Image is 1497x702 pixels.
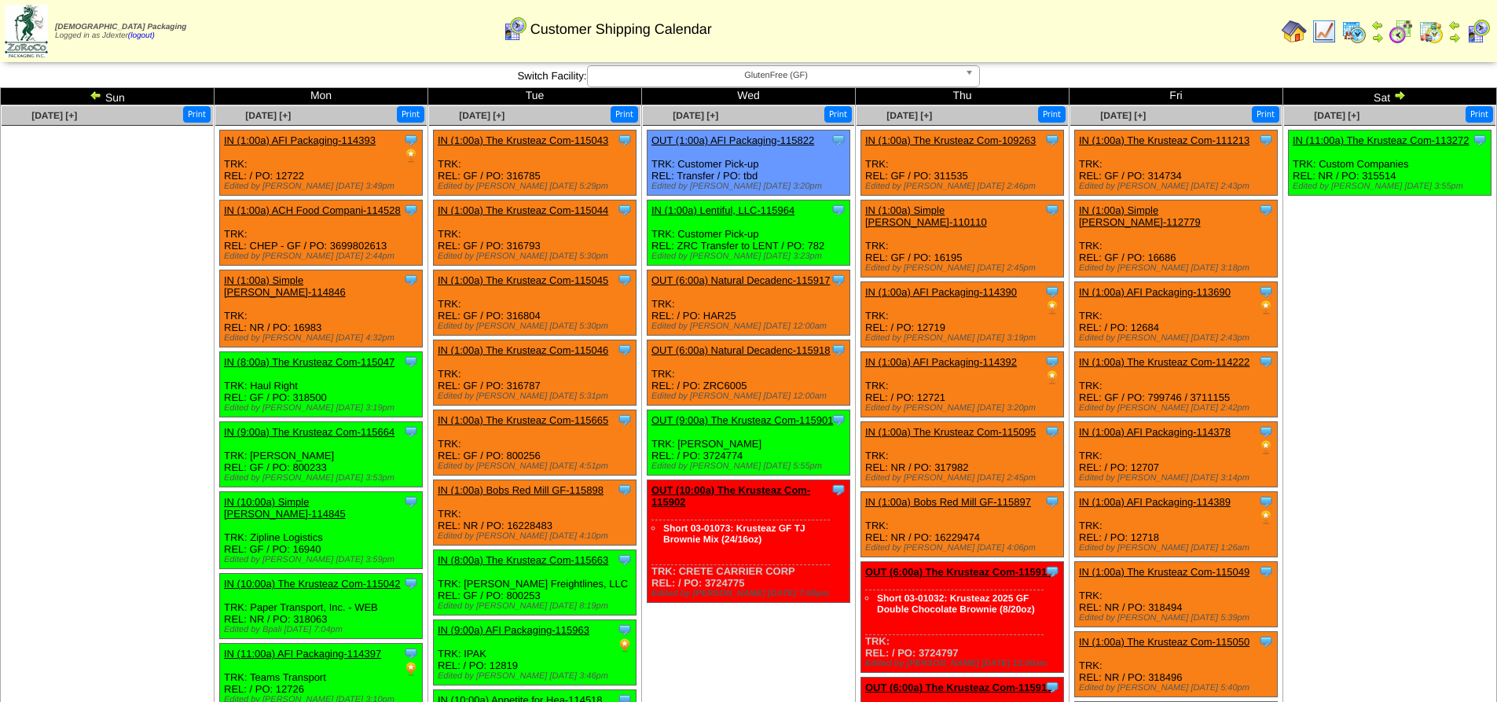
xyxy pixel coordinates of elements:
div: Edited by [PERSON_NAME] [DATE] 7:50pm [651,589,849,598]
div: TRK: CRETE CARRIER CORP REL: / PO: 3724775 [648,480,850,603]
img: Tooltip [831,272,846,288]
a: IN (1:00a) The Krusteaz Com-109263 [865,134,1036,146]
img: arrowleft.gif [90,89,102,101]
div: TRK: REL: / PO: 12707 [1075,422,1278,487]
a: IN (8:00a) The Krusteaz Com-115663 [438,554,608,566]
div: TRK: REL: GF / PO: 800256 [434,410,637,476]
img: Tooltip [831,342,846,358]
img: arrowright.gif [1393,89,1406,101]
img: Tooltip [403,575,419,591]
a: OUT (9:00a) The Krusteaz Com-115901 [651,414,833,426]
img: calendarprod.gif [1341,19,1367,44]
a: IN (1:00a) The Krusteaz Com-115049 [1079,566,1249,578]
a: IN (10:00a) The Krusteaz Com-115042 [224,578,401,590]
span: [DEMOGRAPHIC_DATA] Packaging [55,23,186,31]
a: IN (1:00a) Bobs Red Mill GF-115897 [865,496,1031,508]
a: IN (1:00a) The Krusteaz Com-115050 [1079,636,1249,648]
img: Tooltip [1258,202,1274,218]
div: TRK: Paper Transport, Inc. - WEB REL: NR / PO: 318063 [220,574,423,639]
img: calendarcustomer.gif [1466,19,1491,44]
div: TRK: REL: / PO: ZRC6005 [648,340,850,406]
img: Tooltip [617,622,633,638]
div: TRK: Custom Companies REL: NR / PO: 315514 [1289,130,1491,196]
div: TRK: Zipline Logistics REL: GF / PO: 16940 [220,492,423,569]
div: TRK: REL: GF / PO: 316785 [434,130,637,196]
img: Tooltip [403,132,419,148]
td: Mon [215,88,428,105]
div: TRK: REL: GF / PO: 16686 [1075,200,1278,277]
div: Edited by [PERSON_NAME] [DATE] 3:59pm [224,555,422,564]
a: IN (1:00a) AFI Packaging-114393 [224,134,376,146]
img: Tooltip [1044,354,1060,369]
img: Tooltip [1044,679,1060,695]
a: OUT (10:00a) The Krusteaz Com-115902 [651,484,810,508]
a: IN (1:00a) AFI Packaging-114378 [1079,426,1231,438]
a: OUT (6:00a) The Krusteaz Com-115916 [865,682,1052,693]
a: IN (8:00a) The Krusteaz Com-115047 [224,356,394,368]
img: Tooltip [831,482,846,498]
img: Tooltip [1044,424,1060,439]
a: IN (1:00a) ACH Food Compani-114528 [224,204,401,216]
div: TRK: REL: / PO: 12722 [220,130,423,196]
a: [DATE] [+] [1100,110,1146,121]
span: [DATE] [+] [31,110,77,121]
div: TRK: REL: / PO: 12721 [861,352,1064,417]
div: Edited by [PERSON_NAME] [DATE] 3:14pm [1079,473,1277,483]
div: Edited by [PERSON_NAME] [DATE] 5:40pm [1079,683,1277,693]
img: PO [1044,369,1060,385]
img: arrowleft.gif [1371,19,1384,31]
img: Tooltip [403,424,419,439]
div: Edited by [PERSON_NAME] [DATE] 5:30pm [438,322,636,331]
img: PO [1258,509,1274,525]
img: Tooltip [1258,424,1274,439]
img: Tooltip [403,272,419,288]
td: Sun [1,88,215,105]
img: Tooltip [403,494,419,509]
div: Edited by [PERSON_NAME] [DATE] 2:42pm [1079,403,1277,413]
div: Edited by [PERSON_NAME] [DATE] 4:06pm [865,543,1063,553]
span: Customer Shipping Calendar [530,21,712,38]
img: zoroco-logo-small.webp [5,5,48,57]
a: IN (1:00a) AFI Packaging-113690 [1079,286,1231,298]
div: TRK: [PERSON_NAME] REL: GF / PO: 800233 [220,422,423,487]
div: TRK: REL: / PO: 12718 [1075,492,1278,557]
a: IN (10:00a) Simple [PERSON_NAME]-114845 [224,496,346,520]
img: Tooltip [1258,564,1274,579]
img: arrowright.gif [1371,31,1384,44]
img: calendarblend.gif [1389,19,1414,44]
a: IN (1:00a) Simple [PERSON_NAME]-112779 [1079,204,1201,228]
span: [DATE] [+] [886,110,932,121]
a: IN (1:00a) The Krusteaz Com-115046 [438,344,608,356]
button: Print [1252,106,1279,123]
img: calendarcustomer.gif [502,17,527,42]
img: Tooltip [1044,494,1060,509]
a: OUT (6:00a) Natural Decadenc-115917 [651,274,830,286]
a: IN (1:00a) AFI Packaging-114389 [1079,496,1231,508]
img: Tooltip [1258,354,1274,369]
img: Tooltip [617,482,633,498]
div: Edited by [PERSON_NAME] [DATE] 2:44pm [224,252,422,261]
img: PO [403,661,419,677]
td: Fri [1070,88,1283,105]
a: IN (1:00a) The Krusteaz Com-115043 [438,134,608,146]
div: TRK: [PERSON_NAME] Freightlines, LLC REL: GF / PO: 800253 [434,550,637,616]
img: Tooltip [831,202,846,218]
a: IN (1:00a) Lentiful, LLC-115964 [651,204,794,216]
div: TRK: REL: / PO: 12719 [861,282,1064,347]
img: Tooltip [1258,634,1274,649]
button: Print [824,106,852,123]
img: Tooltip [1044,202,1060,218]
div: TRK: IPAK REL: / PO: 12819 [434,620,637,685]
div: Edited by [PERSON_NAME] [DATE] 5:39pm [1079,613,1277,623]
a: IN (1:00a) The Krusteaz Com-114222 [1079,356,1249,368]
span: [DATE] [+] [245,110,291,121]
div: Edited by Bpali [DATE] 7:04pm [224,625,422,634]
a: [DATE] [+] [673,110,718,121]
img: PO [1258,439,1274,455]
td: Tue [428,88,642,105]
div: Edited by [PERSON_NAME] [DATE] 4:10pm [438,531,636,541]
img: calendarinout.gif [1418,19,1444,44]
img: Tooltip [617,342,633,358]
img: Tooltip [617,272,633,288]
